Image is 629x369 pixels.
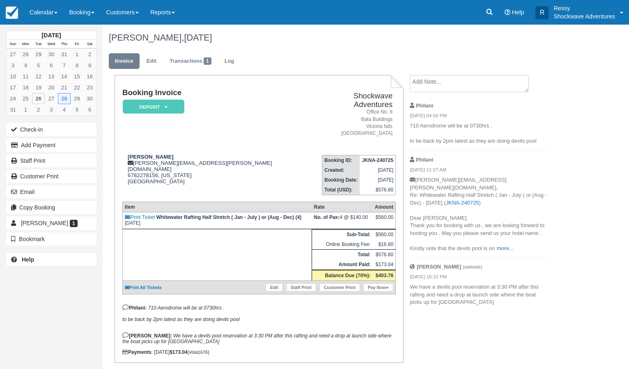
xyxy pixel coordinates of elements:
[19,104,32,115] a: 1
[109,53,140,69] a: Invoice
[71,40,83,49] th: Fri
[19,49,32,60] a: 28
[7,49,19,60] a: 27
[373,229,396,239] td: $560.00
[6,170,96,183] a: Customer Print
[83,40,96,49] th: Sat
[312,249,373,260] th: Total:
[7,82,19,93] a: 17
[7,60,19,71] a: 3
[122,349,152,355] strong: Payments
[312,260,373,270] th: Amount Paid:
[140,53,163,69] a: Edit
[6,7,18,19] img: checkfront-main-nav-mini-logo.png
[83,71,96,82] a: 16
[19,60,32,71] a: 4
[417,264,461,270] strong: [PERSON_NAME]
[83,60,96,71] a: 9
[170,349,187,355] strong: $173.04
[122,89,311,97] h1: Booking Invoice
[125,285,162,290] a: Print All Tickets
[19,93,32,104] a: 25
[58,104,71,115] a: 4
[122,212,312,229] td: [DATE]
[6,232,96,246] button: Bookmark
[58,40,71,49] th: Thu
[535,6,549,19] div: R
[314,92,393,109] h2: Shockwave Adventures
[45,71,57,82] a: 13
[375,214,393,227] div: $560.00
[32,93,45,104] a: 26
[122,154,311,195] div: [PERSON_NAME][EMAIL_ADDRESS][PERSON_NAME][DOMAIN_NAME] 6782278156, [US_STATE] [GEOGRAPHIC_DATA]
[122,305,240,322] em: 710 Aerodrome will be at 0730hrs . to be back by 2pm latest as they are doing devils pool
[19,82,32,93] a: 18
[410,122,548,145] p: 710 Aerodrome will be at 0730hrs . to be back by 2pm latest as they are doing devils pool
[122,99,181,114] a: Deposit
[71,71,83,82] a: 15
[6,139,96,152] button: Add Payment
[322,185,360,195] th: Total (USD):
[21,220,68,226] span: [PERSON_NAME]
[58,60,71,71] a: 7
[410,283,548,306] p: We have a devils pool reservation at 3:30 PM after this rafting and need a drop at launch side wh...
[376,273,393,278] strong: $403.76
[45,104,57,115] a: 3
[6,216,96,230] a: [PERSON_NAME] 1
[83,82,96,93] a: 23
[83,49,96,60] a: 2
[312,239,373,250] td: Online Booking Fee:
[122,333,172,339] strong: [PERSON_NAME]:
[58,71,71,82] a: 14
[553,4,615,12] p: Ressy
[32,60,45,71] a: 5
[32,82,45,93] a: 19
[32,49,45,60] a: 29
[122,305,147,311] strong: Philani:
[360,175,395,185] td: [DATE]
[19,71,32,82] a: 11
[362,157,393,163] strong: JKNA-240725
[373,202,396,212] th: Amount
[360,165,395,175] td: [DATE]
[70,220,78,227] span: 1
[410,166,548,175] em: [DATE] 11:27 AM
[7,40,19,49] th: Sun
[373,239,396,250] td: $16.80
[322,155,360,165] th: Booking ID:
[71,93,83,104] a: 29
[198,350,208,355] small: 1676
[123,100,184,114] em: Deposit
[58,49,71,60] a: 31
[45,82,57,93] a: 20
[22,256,34,263] b: Help
[184,32,212,43] span: [DATE]
[553,12,615,20] p: Shockwave Adventures
[218,53,241,69] a: Log
[319,283,360,292] a: Customer Print
[71,82,83,93] a: 22
[58,82,71,93] a: 21
[6,123,96,136] button: Check-in
[363,283,393,292] a: Pay Now
[373,260,396,270] td: $173.04
[266,283,283,292] a: Edit
[122,349,396,355] div: : [DATE] (visa )
[410,176,548,252] p: [PERSON_NAME][EMAIL_ADDRESS][PERSON_NAME][DOMAIN_NAME], Re: Whitewater Rafting Half Stretch ( Jan...
[45,49,57,60] a: 30
[512,9,524,16] span: Help
[312,212,373,229] td: 4 @ $140.00
[6,201,96,214] button: Copy Booking
[497,245,513,251] a: more...
[322,165,360,175] th: Created:
[416,157,433,163] strong: Philani
[19,40,32,49] th: Mon
[156,214,301,220] strong: Whitewater Rafting Half Stretch ( Jan - July ) or (Aug - Dec) (4)
[6,185,96,198] button: Email
[45,60,57,71] a: 6
[314,214,340,220] strong: No. of Pax
[7,71,19,82] a: 10
[71,60,83,71] a: 8
[71,49,83,60] a: 1
[6,253,96,266] a: Help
